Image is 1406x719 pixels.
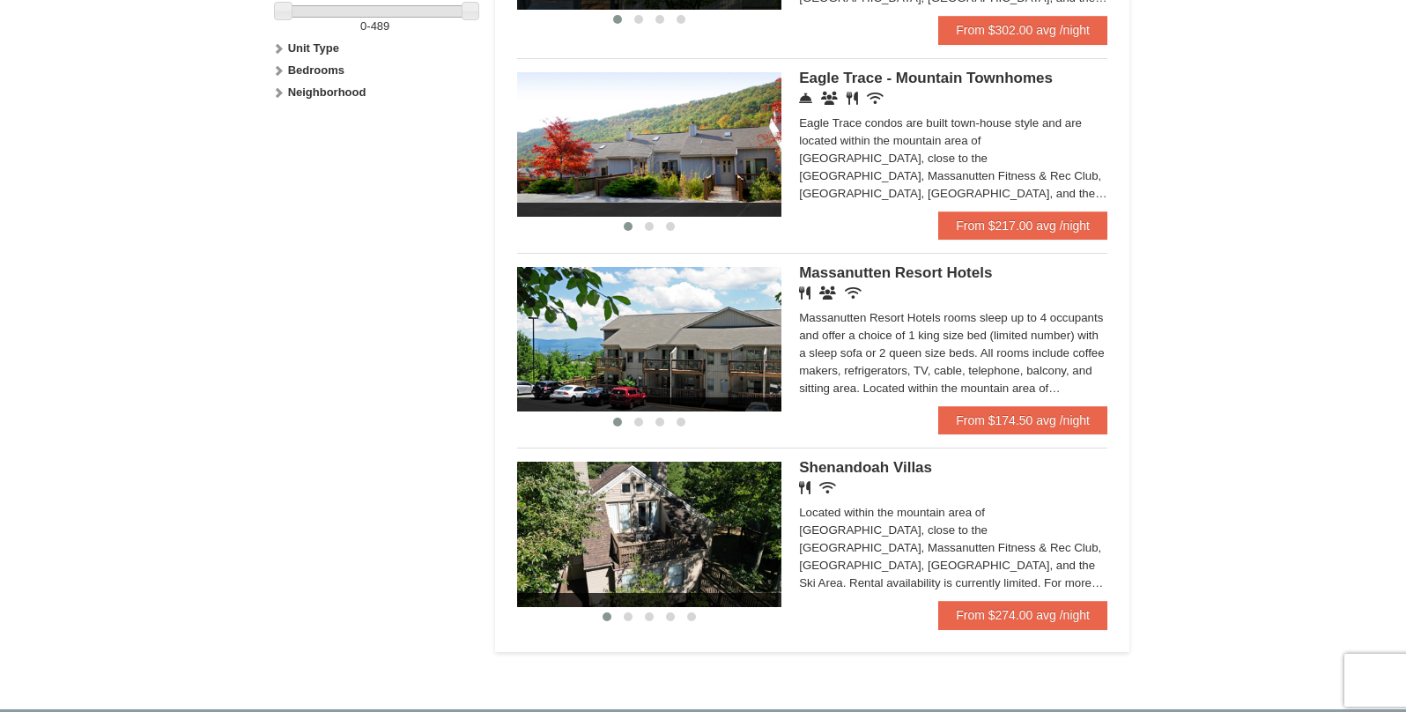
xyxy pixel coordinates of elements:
[371,19,390,33] span: 489
[288,85,366,99] strong: Neighborhood
[938,406,1107,434] a: From $174.50 avg /night
[799,286,810,300] i: Restaurant
[938,211,1107,240] a: From $217.00 avg /night
[799,264,992,281] span: Massanutten Resort Hotels
[799,481,810,494] i: Restaurant
[288,41,339,55] strong: Unit Type
[819,286,836,300] i: Banquet Facilities
[288,63,344,77] strong: Bedrooms
[847,92,858,105] i: Restaurant
[799,459,932,476] span: Shenandoah Villas
[799,70,1053,86] span: Eagle Trace - Mountain Townhomes
[819,481,836,494] i: Wireless Internet (free)
[799,115,1107,203] div: Eagle Trace condos are built town-house style and are located within the mountain area of [GEOGRA...
[277,18,473,35] label: -
[360,19,366,33] span: 0
[799,309,1107,397] div: Massanutten Resort Hotels rooms sleep up to 4 occupants and offer a choice of 1 king size bed (li...
[799,92,812,105] i: Concierge Desk
[938,601,1107,629] a: From $274.00 avg /night
[845,286,862,300] i: Wireless Internet (free)
[938,16,1107,44] a: From $302.00 avg /night
[799,504,1107,592] div: Located within the mountain area of [GEOGRAPHIC_DATA], close to the [GEOGRAPHIC_DATA], Massanutte...
[821,92,838,105] i: Conference Facilities
[867,92,884,105] i: Wireless Internet (free)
